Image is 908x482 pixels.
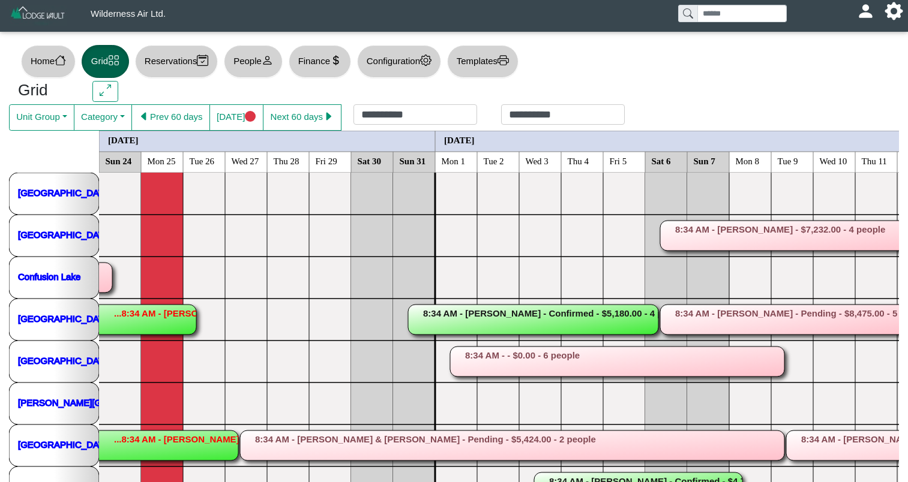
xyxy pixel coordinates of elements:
button: Category [74,104,132,131]
svg: grid [108,55,119,66]
text: Wed 3 [526,156,549,165]
text: Wed 27 [232,156,259,165]
text: Fri 29 [316,156,337,165]
input: Check in [353,104,477,125]
h3: Grid [18,81,74,100]
button: caret left fillPrev 60 days [131,104,210,131]
text: [DATE] [444,135,475,144]
button: Next 60 dayscaret right fill [263,104,341,131]
svg: search [683,8,693,18]
text: Mon 25 [148,156,176,165]
button: Financecurrency dollar [289,45,351,78]
a: [PERSON_NAME][GEOGRAPHIC_DATA] [18,397,186,407]
button: [DATE]circle fill [209,104,263,131]
svg: person [262,55,273,66]
svg: printer [498,55,509,66]
svg: calendar2 check [197,55,208,66]
a: [GEOGRAPHIC_DATA] [18,229,112,239]
text: Mon 1 [442,156,466,165]
text: Sat 6 [652,156,672,165]
svg: arrows angle expand [100,85,111,96]
svg: caret left fill [139,111,150,122]
svg: gear fill [889,7,898,16]
svg: currency dollar [330,55,341,66]
input: Check out [501,104,625,125]
text: Thu 11 [862,156,887,165]
a: [GEOGRAPHIC_DATA] [18,313,112,323]
svg: house [55,55,66,66]
text: Fri 5 [610,156,627,165]
a: [GEOGRAPHIC_DATA] [18,187,112,197]
svg: caret right fill [323,111,334,122]
text: Wed 10 [820,156,847,165]
text: Sat 30 [358,156,382,165]
button: arrows angle expand [92,81,118,103]
button: Configurationgear [357,45,441,78]
img: Z [10,5,67,26]
button: Homehouse [21,45,76,78]
button: Templatesprinter [447,45,519,78]
text: Tue 9 [778,156,798,165]
button: Gridgrid [82,45,129,78]
text: Sun 7 [694,156,716,165]
text: Mon 8 [736,156,760,165]
a: [GEOGRAPHIC_DATA] [18,439,112,449]
text: Sun 31 [400,156,426,165]
svg: circle fill [245,111,256,122]
text: Thu 28 [274,156,299,165]
button: Reservationscalendar2 check [135,45,218,78]
svg: gear [420,55,431,66]
text: Sun 24 [106,156,132,165]
text: Tue 26 [190,156,215,165]
a: Confusion Lake [18,271,80,281]
a: [GEOGRAPHIC_DATA] [18,355,112,365]
text: Thu 4 [568,156,589,165]
text: [DATE] [108,135,139,144]
svg: person fill [861,7,870,16]
text: Tue 2 [484,156,504,165]
button: Peopleperson [224,45,282,78]
button: Unit Group [9,104,74,131]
